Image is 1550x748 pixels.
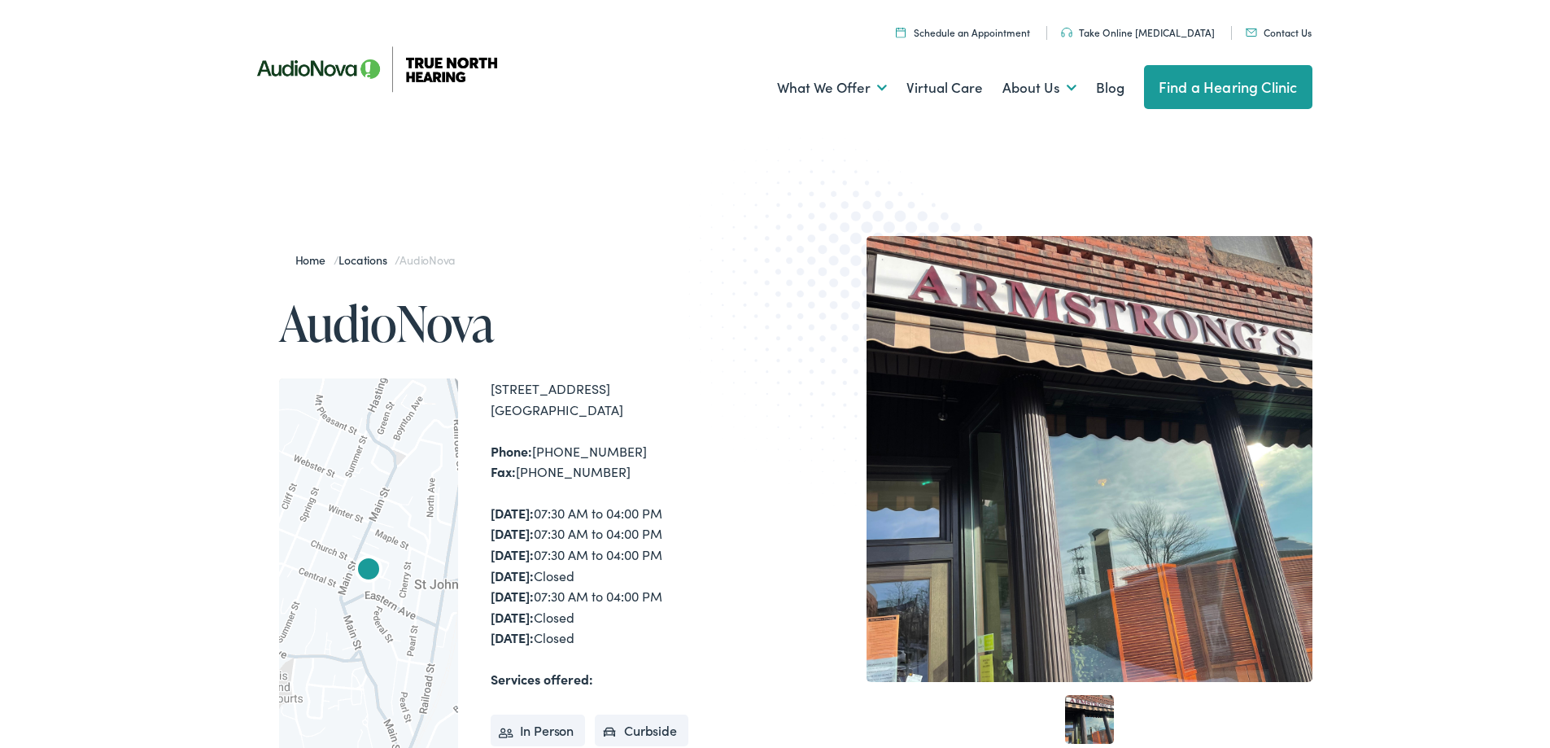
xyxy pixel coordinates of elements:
div: [STREET_ADDRESS] [GEOGRAPHIC_DATA] [491,378,775,420]
img: Icon symbolizing a calendar in color code ffb348 [896,27,906,37]
strong: Phone: [491,442,532,460]
img: Headphones icon in color code ffb348 [1061,28,1072,37]
strong: [DATE]: [491,504,534,522]
strong: [DATE]: [491,524,534,542]
div: 07:30 AM to 04:00 PM 07:30 AM to 04:00 PM 07:30 AM to 04:00 PM Closed 07:30 AM to 04:00 PM Closed... [491,503,775,649]
strong: [DATE]: [491,566,534,584]
a: Schedule an Appointment [896,25,1030,39]
div: [PHONE_NUMBER] [PHONE_NUMBER] [491,441,775,483]
div: AudioNova [349,552,388,591]
strong: [DATE]: [491,608,534,626]
li: In Person [491,715,586,747]
strong: Services offered: [491,670,593,688]
a: Take Online [MEDICAL_DATA] [1061,25,1215,39]
span: / / [295,252,456,268]
a: Find a Hearing Clinic [1144,65,1312,109]
img: Mail icon in color code ffb348, used for communication purposes [1246,28,1257,37]
a: Locations [338,252,395,268]
strong: Fax: [491,462,516,480]
a: Contact Us [1246,25,1312,39]
strong: [DATE]: [491,545,534,563]
span: AudioNova [400,252,455,268]
strong: [DATE]: [491,587,534,605]
a: 1 [1065,695,1114,744]
a: About Us [1002,58,1076,118]
a: Blog [1096,58,1124,118]
a: Home [295,252,334,268]
h1: AudioNova [279,296,775,350]
strong: [DATE]: [491,628,534,646]
li: Curbside [595,715,688,747]
a: Virtual Care [906,58,983,118]
a: What We Offer [777,58,887,118]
